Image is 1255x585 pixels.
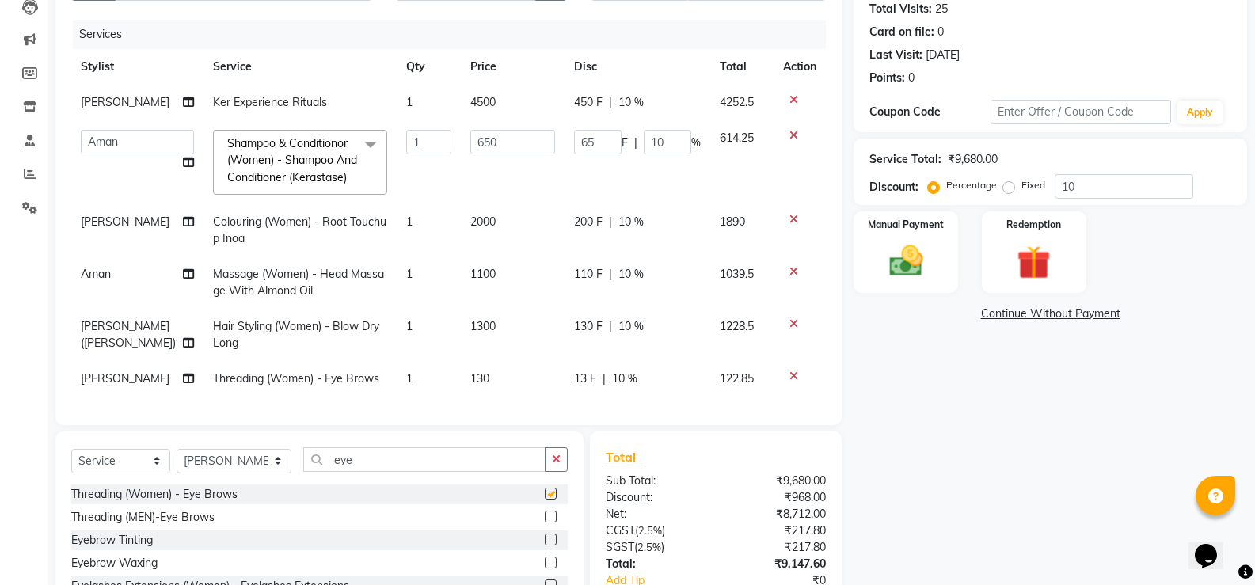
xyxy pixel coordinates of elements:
[612,370,637,387] span: 10 %
[81,95,169,109] span: [PERSON_NAME]
[869,151,941,168] div: Service Total:
[594,522,716,539] div: ( )
[1006,241,1061,283] img: _gift.svg
[594,473,716,489] div: Sub Total:
[565,49,710,85] th: Disc
[937,24,944,40] div: 0
[720,131,754,145] span: 614.25
[716,506,838,522] div: ₹8,712.00
[869,70,905,86] div: Points:
[574,318,603,335] span: 130 F
[470,267,496,281] span: 1100
[720,215,745,229] span: 1890
[470,319,496,333] span: 1300
[618,318,644,335] span: 10 %
[716,473,838,489] div: ₹9,680.00
[948,151,998,168] div: ₹9,680.00
[71,509,215,526] div: Threading (MEN)-Eye Brows
[634,135,637,151] span: |
[1188,522,1239,569] iframe: chat widget
[347,170,354,184] a: x
[720,267,754,281] span: 1039.5
[618,94,644,111] span: 10 %
[1006,218,1061,232] label: Redemption
[213,319,379,350] span: Hair Styling (Women) - Blow Dry Long
[908,70,915,86] div: 0
[213,371,379,386] span: Threading (Women) - Eye Brows
[720,371,754,386] span: 122.85
[857,306,1244,322] a: Continue Without Payment
[81,267,111,281] span: Aman
[71,49,203,85] th: Stylist
[81,319,176,350] span: [PERSON_NAME] ([PERSON_NAME])
[213,95,327,109] span: Ker Experience Rituals
[406,319,413,333] span: 1
[397,49,462,85] th: Qty
[71,532,153,549] div: Eyebrow Tinting
[926,47,960,63] div: [DATE]
[606,540,634,554] span: SGST
[406,371,413,386] span: 1
[637,541,661,553] span: 2.5%
[868,218,944,232] label: Manual Payment
[774,49,826,85] th: Action
[81,215,169,229] span: [PERSON_NAME]
[991,100,1171,124] input: Enter Offer / Coupon Code
[574,214,603,230] span: 200 F
[303,447,546,472] input: Search or Scan
[71,486,238,503] div: Threading (Women) - Eye Brows
[470,371,489,386] span: 130
[609,94,612,111] span: |
[609,318,612,335] span: |
[869,24,934,40] div: Card on file:
[213,267,384,298] span: Massage (Women) - Head Massage With Almond Oil
[574,266,603,283] span: 110 F
[81,371,169,386] span: [PERSON_NAME]
[594,539,716,556] div: ( )
[716,489,838,506] div: ₹968.00
[594,506,716,522] div: Net:
[638,524,662,537] span: 2.5%
[1021,178,1045,192] label: Fixed
[691,135,701,151] span: %
[594,556,716,572] div: Total:
[879,241,934,280] img: _cash.svg
[935,1,948,17] div: 25
[716,539,838,556] div: ₹217.80
[720,95,754,109] span: 4252.5
[203,49,397,85] th: Service
[716,556,838,572] div: ₹9,147.60
[869,1,932,17] div: Total Visits:
[869,47,922,63] div: Last Visit:
[720,319,754,333] span: 1228.5
[213,215,386,245] span: Colouring (Women) - Root Touchup Inoa
[71,555,158,572] div: Eyebrow Waxing
[869,179,918,196] div: Discount:
[470,215,496,229] span: 2000
[594,489,716,506] div: Discount:
[227,136,357,184] span: Shampoo & Conditionor (Women) - Shampoo And Conditioner (Kerastase)
[406,267,413,281] span: 1
[1177,101,1223,124] button: Apply
[618,214,644,230] span: 10 %
[710,49,774,85] th: Total
[73,20,838,49] div: Services
[716,522,838,539] div: ₹217.80
[606,449,642,465] span: Total
[470,95,496,109] span: 4500
[609,214,612,230] span: |
[406,215,413,229] span: 1
[574,94,603,111] span: 450 F
[946,178,997,192] label: Percentage
[574,370,596,387] span: 13 F
[461,49,565,85] th: Price
[609,266,612,283] span: |
[869,104,990,120] div: Coupon Code
[618,266,644,283] span: 10 %
[406,95,413,109] span: 1
[603,370,606,387] span: |
[606,523,635,538] span: CGST
[622,135,628,151] span: F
